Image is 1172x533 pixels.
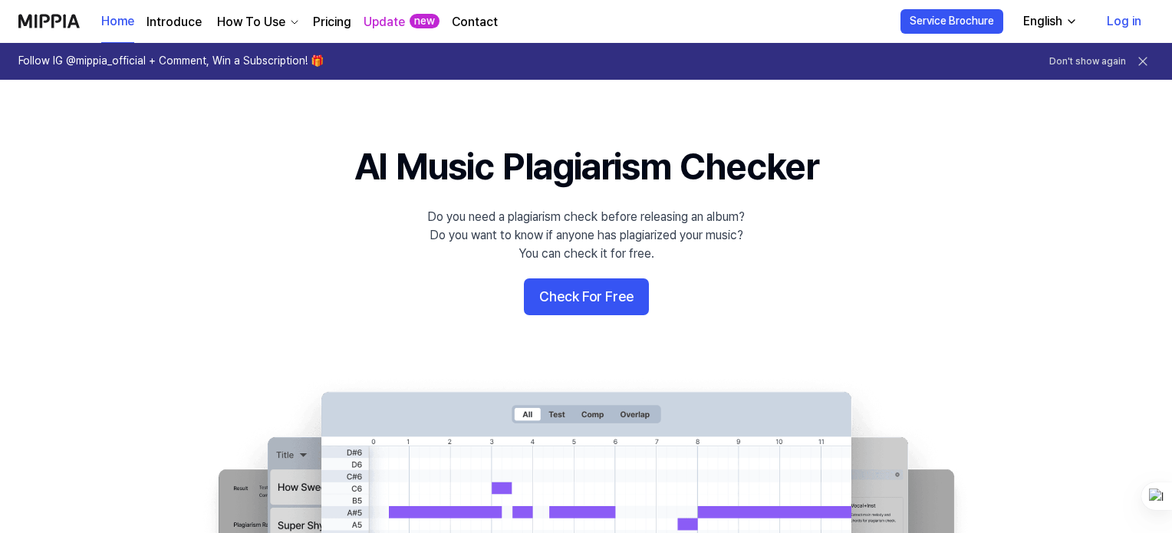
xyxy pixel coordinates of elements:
[427,208,745,263] div: Do you need a plagiarism check before releasing an album? Do you want to know if anyone has plagi...
[900,9,1003,34] button: Service Brochure
[101,1,134,43] a: Home
[364,13,405,31] a: Update
[313,13,351,31] a: Pricing
[146,13,202,31] a: Introduce
[524,278,649,315] button: Check For Free
[214,13,288,31] div: How To Use
[354,141,818,192] h1: AI Music Plagiarism Checker
[1011,6,1087,37] button: English
[452,13,498,31] a: Contact
[1049,55,1126,68] button: Don't show again
[18,54,324,69] h1: Follow IG @mippia_official + Comment, Win a Subscription! 🎁
[410,14,439,29] div: new
[214,13,301,31] button: How To Use
[1020,12,1065,31] div: English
